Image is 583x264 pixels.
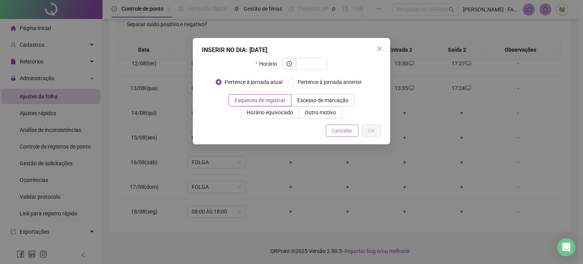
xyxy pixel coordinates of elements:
button: Close [373,43,386,55]
span: Excesso de marcação [297,97,348,103]
label: Horário [255,58,282,70]
span: Cancelar [332,126,353,135]
button: OK [362,125,381,137]
span: Horário equivocado [247,109,293,115]
span: Esqueceu de registrar [235,97,285,103]
span: close [377,46,383,52]
span: Pertence à jornada anterior [295,78,365,86]
span: Outro motivo [305,109,336,115]
span: Pertence à jornada atual [222,78,285,86]
div: Open Intercom Messenger [557,238,575,256]
button: Cancelar [326,125,359,137]
span: clock-circle [287,61,292,66]
div: INSERIR NO DIA : [DATE] [202,46,381,55]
